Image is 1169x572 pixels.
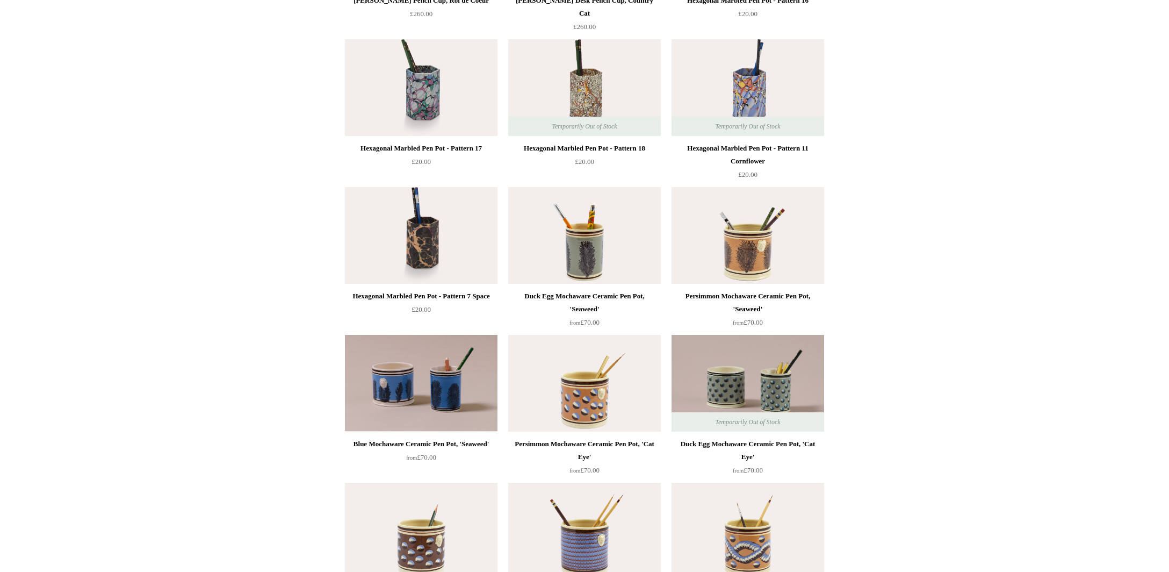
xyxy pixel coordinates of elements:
img: Hexagonal Marbled Pen Pot - Pattern 7 Space [345,187,497,284]
a: Blue Mochaware Ceramic Pen Pot, 'Seaweed' from£70.00 [345,438,497,482]
div: Blue Mochaware Ceramic Pen Pot, 'Seaweed' [348,438,495,451]
span: from [569,468,580,474]
img: Hexagonal Marbled Pen Pot - Pattern 18 [508,39,661,136]
img: Persimmon Mochaware Ceramic Pen Pot, 'Seaweed' [672,187,824,284]
span: £70.00 [569,318,600,326]
a: Duck Egg Mochaware Ceramic Pen Pot, 'Cat Eye' from£70.00 [672,438,824,482]
div: Hexagonal Marbled Pen Pot - Pattern 7 Space [348,290,495,303]
span: £260.00 [410,10,432,18]
span: from [733,320,744,326]
span: £20.00 [738,10,757,18]
a: Persimmon Mochaware Ceramic Pen Pot, 'Cat Eye' from£70.00 [508,438,661,482]
a: Hexagonal Marbled Pen Pot - Pattern 7 Space £20.00 [345,290,497,334]
img: Blue Mochaware Ceramic Pen Pot, 'Seaweed' [345,335,497,432]
span: £20.00 [738,170,757,178]
img: Hexagonal Marbled Pen Pot - Pattern 17 [345,39,497,136]
div: Duck Egg Mochaware Ceramic Pen Pot, 'Seaweed' [511,290,658,316]
span: Temporarily Out of Stock [704,412,791,432]
img: Persimmon Mochaware Ceramic Pen Pot, 'Cat Eye' [508,335,661,432]
div: Persimmon Mochaware Ceramic Pen Pot, 'Seaweed' [674,290,821,316]
span: £70.00 [569,466,600,474]
span: from [569,320,580,326]
span: Temporarily Out of Stock [541,117,627,136]
div: Hexagonal Marbled Pen Pot - Pattern 11 Cornflower [674,142,821,168]
a: Hexagonal Marbled Pen Pot - Pattern 11 Cornflower £20.00 [672,142,824,186]
span: Temporarily Out of Stock [704,117,791,136]
span: £260.00 [573,23,596,31]
a: Duck Egg Mochaware Ceramic Pen Pot, 'Cat Eye' Duck Egg Mochaware Ceramic Pen Pot, 'Cat Eye' Tempo... [672,335,824,432]
span: £20.00 [412,158,431,166]
span: £20.00 [575,158,594,166]
span: £70.00 [733,466,763,474]
a: Hexagonal Marbled Pen Pot - Pattern 17 Hexagonal Marbled Pen Pot - Pattern 17 [345,39,497,136]
a: Hexagonal Marbled Pen Pot - Pattern 17 £20.00 [345,142,497,186]
a: Hexagonal Marbled Pen Pot - Pattern 7 Space Hexagonal Marbled Pen Pot - Pattern 7 Space [345,187,497,284]
a: Duck Egg Mochaware Ceramic Pen Pot, 'Seaweed' Duck Egg Mochaware Ceramic Pen Pot, 'Seaweed' [508,187,661,284]
span: £20.00 [412,305,431,313]
a: Persimmon Mochaware Ceramic Pen Pot, 'Seaweed' Persimmon Mochaware Ceramic Pen Pot, 'Seaweed' [672,187,824,284]
img: Hexagonal Marbled Pen Pot - Pattern 11 Cornflower [672,39,824,136]
a: Hexagonal Marbled Pen Pot - Pattern 11 Cornflower Hexagonal Marbled Pen Pot - Pattern 11 Cornflow... [672,39,824,136]
div: Hexagonal Marbled Pen Pot - Pattern 18 [511,142,658,155]
div: Hexagonal Marbled Pen Pot - Pattern 17 [348,142,495,155]
a: Hexagonal Marbled Pen Pot - Pattern 18 Hexagonal Marbled Pen Pot - Pattern 18 Temporarily Out of ... [508,39,661,136]
a: Blue Mochaware Ceramic Pen Pot, 'Seaweed' Blue Mochaware Ceramic Pen Pot, 'Seaweed' [345,335,497,432]
a: Hexagonal Marbled Pen Pot - Pattern 18 £20.00 [508,142,661,186]
span: £70.00 [406,453,436,461]
div: Duck Egg Mochaware Ceramic Pen Pot, 'Cat Eye' [674,438,821,463]
img: Duck Egg Mochaware Ceramic Pen Pot, 'Seaweed' [508,187,661,284]
a: Duck Egg Mochaware Ceramic Pen Pot, 'Seaweed' from£70.00 [508,290,661,334]
img: Duck Egg Mochaware Ceramic Pen Pot, 'Cat Eye' [672,335,824,432]
span: £70.00 [733,318,763,326]
a: Persimmon Mochaware Ceramic Pen Pot, 'Cat Eye' Persimmon Mochaware Ceramic Pen Pot, 'Cat Eye' [508,335,661,432]
span: from [733,468,744,474]
span: from [406,455,417,461]
a: Persimmon Mochaware Ceramic Pen Pot, 'Seaweed' from£70.00 [672,290,824,334]
div: Persimmon Mochaware Ceramic Pen Pot, 'Cat Eye' [511,438,658,463]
